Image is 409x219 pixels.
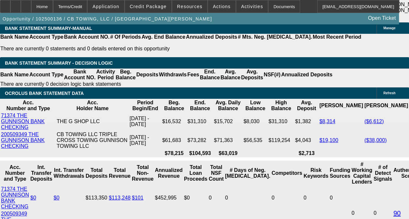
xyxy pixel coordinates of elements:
[225,186,270,210] td: 0
[5,60,113,66] span: Bank Statement Summary - Decision Logic
[243,99,267,112] th: Low Balance
[184,161,208,185] th: Total Loan Proceeds
[187,112,213,131] td: $31,310
[172,0,207,13] button: Resources
[29,69,64,81] th: Account Type
[295,99,319,112] th: Avg. Deposit
[29,34,64,40] th: Account Type
[158,69,187,81] th: Withdrawls
[243,112,267,131] td: $8,030
[213,112,242,131] td: $15,702
[185,34,237,40] th: Annualized Deposits
[393,210,401,217] a: 90
[213,99,242,112] th: Avg. Daily Balance
[64,34,110,40] th: Bank Account NO.
[108,161,131,185] th: Total Revenue
[1,161,29,185] th: Acc. Number and Type
[213,4,231,9] span: Actions
[271,161,302,185] th: Competitors
[268,131,294,149] td: $119,254
[0,46,361,52] p: There are currently 0 statements and 0 details entered on this opportunity
[85,186,108,210] td: $113,350
[199,69,220,81] th: End. Balance
[53,161,85,185] th: Int. Transfer Withdrawals
[312,34,361,40] th: Most Recent Period
[30,195,36,200] a: $0
[281,69,333,81] th: Annualized Deposits
[271,186,302,210] td: 0
[109,195,130,200] a: $113,248
[208,0,236,13] button: Actions
[187,99,213,112] th: End. Balance
[303,161,329,185] th: Risk Keywords
[132,195,143,200] a: $101
[295,131,319,149] td: $4,043
[268,112,294,131] td: $31,310
[64,69,96,81] th: Bank Account NO.
[220,69,240,81] th: Avg. Balance
[177,4,202,9] span: Resources
[187,69,199,81] th: Fees
[3,16,212,21] span: Opportunity / 102500136 / CB TOWING, LLC / [GEOGRAPHIC_DATA][PERSON_NAME]
[225,161,270,185] th: # Days of Neg. [MEDICAL_DATA].
[364,119,384,124] a: ($6,612)
[30,161,53,185] th: Int. Transfer Deposits
[365,13,398,24] a: Open Ticket
[329,161,350,185] th: Funding Sources
[213,131,242,149] td: $71,363
[319,99,363,112] th: [PERSON_NAME]
[129,99,161,112] th: Period Begin/End
[141,34,186,40] th: Avg. End Balance
[162,131,186,149] td: $61,683
[241,69,264,81] th: Avg. Deposits
[56,131,129,149] td: CB TOWING LLC TRIPLE CROSS TOWING GUNNISON TOWING LLC
[184,186,208,210] td: $0
[96,69,116,81] th: Activity Period
[243,131,267,149] td: $56,535
[236,0,268,13] button: Activities
[213,150,242,157] th: $63,019
[238,34,312,40] th: # Mts. Neg. [MEDICAL_DATA].
[129,131,161,149] td: [DATE] - [DATE]
[351,210,354,216] span: 0
[268,99,294,112] th: High Balance
[162,112,186,131] td: $16,532
[187,150,213,157] th: $104,593
[131,161,154,185] th: Total Non-Revenue
[1,132,45,149] a: 200509349 THE GUNNISON BANK CHECKING
[373,161,392,185] th: # of Detect Signals
[383,26,395,30] span: Manage
[155,161,183,185] th: Annualized Revenue
[115,69,136,81] th: Beg. Balance
[5,91,84,96] span: OCROLUS BANK STATEMENT DATA
[319,137,338,143] a: $19,100
[1,186,29,209] a: 71374 THE GUNNISON BANK CHECKING
[208,186,224,210] td: 0
[1,113,45,130] a: 71374 THE GUNNISON BANK CHECKING
[295,150,319,157] th: $2,713
[85,161,108,185] th: Total Deposits
[319,119,335,124] a: $8,314
[364,99,408,112] th: [PERSON_NAME]
[351,161,373,185] th: # Working Capital Lenders
[136,69,159,81] th: Deposits
[364,137,387,143] a: ($38,000)
[295,112,319,131] td: $1,382
[129,112,161,131] td: [DATE] - [DATE]
[241,4,263,9] span: Activities
[383,91,395,95] span: Refresh
[162,150,186,157] th: $78,215
[92,4,119,9] span: Application
[303,186,329,210] td: 0
[155,195,183,201] div: $452,995
[208,161,224,185] th: Sum of the Total NSF Count and Total Overdraft Fee Count from Ocrolus
[187,131,213,149] td: $73,282
[1,99,56,112] th: Acc. Number and Type
[263,69,281,81] th: NSF(#)
[56,99,129,112] th: Acc. Holder Name
[329,186,350,210] td: 0
[5,26,92,31] span: BANK STATEMENT SUMMARY-MANUAL
[88,0,124,13] button: Application
[130,4,167,9] span: Credit Package
[54,195,60,200] a: $0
